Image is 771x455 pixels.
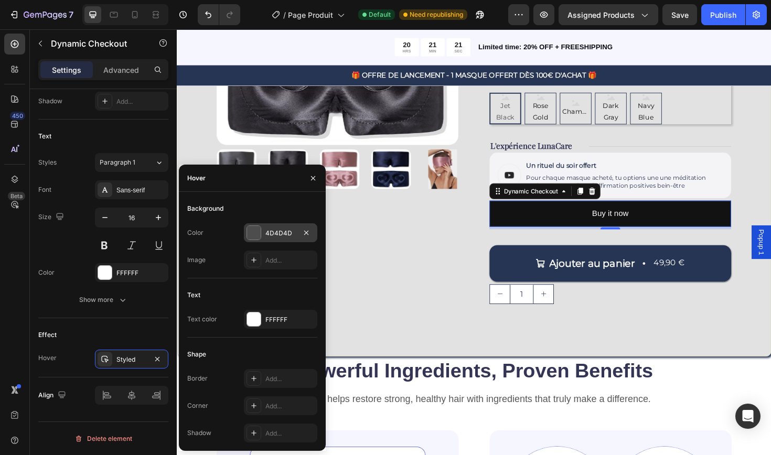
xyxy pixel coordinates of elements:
[95,153,168,172] button: Paragraph 1
[38,132,51,141] div: Text
[265,374,315,384] div: Add...
[378,270,399,290] button: increment
[177,29,771,455] iframe: Design area
[410,10,463,19] span: Need republishing
[735,404,761,429] div: Open Intercom Messenger
[187,401,208,410] div: Corner
[339,142,365,167] img: gempages_585153944083235675-ef0bd071-92df-4a0c-a4c0-1e81a6392c11.png
[283,9,286,20] span: /
[100,158,135,167] span: Paragraph 1
[187,374,208,383] div: Border
[406,81,438,93] span: Champagne
[352,270,378,290] input: quantity
[187,228,204,237] div: Color
[116,97,166,106] div: Add...
[265,256,315,265] div: Add...
[10,112,25,120] div: 450
[4,4,78,25] button: 7
[187,255,206,265] div: Image
[331,229,587,267] button: Ajouter au panier
[1,44,628,55] p: 🎁 OFFRE DE LANCEMENT - 1 MASQUE OFFERT DÈS 100€ D'ACHAT 🎁
[480,75,513,100] span: Navy Blue
[671,10,689,19] span: Save
[187,315,217,324] div: Text color
[116,355,147,364] div: Styled
[265,229,296,238] div: 4D4D4D
[187,428,211,438] div: Shadow
[559,4,658,25] button: Assigned Products
[331,181,587,209] button: Buy it now
[267,12,275,21] div: 21
[277,142,290,155] button: Carousel Next Arrow
[38,290,168,309] button: Show more
[567,9,635,20] span: Assigned Products
[38,430,168,447] button: Delete element
[38,185,51,194] div: Font
[198,4,240,25] div: Undo/Redo
[370,140,577,149] p: Un rituel du soir offert
[294,12,303,21] div: 21
[331,270,352,290] button: decrement
[38,353,57,363] div: Hover
[38,158,57,167] div: Styles
[51,142,63,155] button: Carousel Back Arrow
[239,12,248,21] div: 20
[332,75,363,100] span: Jet Black
[79,295,128,305] div: Show more
[74,432,132,445] div: Delete element
[116,268,166,278] div: FFFFFF
[701,4,745,25] button: Publish
[187,290,200,300] div: Text
[294,21,303,26] p: SEC
[239,21,248,26] p: HRS
[443,75,476,100] span: Dark Gray
[288,9,333,20] span: Page Produit
[38,210,66,224] div: Size
[187,350,206,359] div: Shape
[614,212,624,239] span: Popup 1
[265,402,315,411] div: Add...
[38,330,57,340] div: Effect
[187,204,223,213] div: Background
[370,153,577,169] p: Pour chaque masque acheté, tu optiens une une méditation apaisante et une liste d'affirmation pos...
[187,174,206,183] div: Hover
[504,239,539,256] div: 49,90 €
[52,64,81,75] p: Settings
[69,8,73,21] p: 7
[440,188,478,203] p: Buy it now
[369,10,391,19] span: Default
[394,241,485,255] div: Ajouter au panier
[51,37,140,50] p: Dynamic Checkout
[265,315,315,324] div: FFFFFF
[265,429,315,438] div: Add...
[332,118,419,129] p: L'expérience LunaCare
[38,388,68,403] div: Align
[43,385,586,398] p: Gemix helps restore strong, healthy hair with ingredients that truly make a difference.
[369,75,401,100] span: Rose Gold
[38,268,55,277] div: Color
[710,9,736,20] div: Publish
[319,14,628,25] p: Limited time: 20% OFF + FREESHIPPING
[662,4,697,25] button: Save
[103,64,139,75] p: Advanced
[38,96,62,106] div: Shadow
[8,192,25,200] div: Beta
[440,188,478,203] div: Rich Text Editor. Editing area: main
[42,346,587,376] h2: Powerful Ingredients, Proven Benefits
[116,186,166,195] div: Sans-serif
[344,167,405,176] div: Dynamic Checkout
[267,21,275,26] p: MIN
